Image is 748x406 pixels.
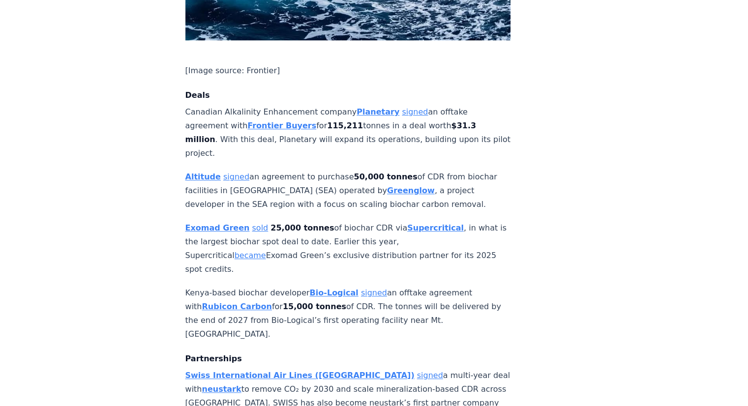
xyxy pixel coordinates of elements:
[354,172,417,181] strong: 50,000 tonnes
[407,223,464,232] a: Supercritical
[387,186,435,195] a: Greenglow
[185,172,221,181] a: Altitude
[185,371,415,380] a: Swiss International Air Lines ([GEOGRAPHIC_DATA])
[402,107,428,116] a: signed
[185,90,210,100] strong: Deals
[185,64,511,78] p: [Image source: Frontier]
[185,221,511,276] p: of biochar CDR via , in what is the largest biochar spot deal to date. Earlier this year, Supercr...
[185,354,242,363] strong: Partnerships
[417,371,443,380] a: signed
[202,384,241,394] a: neustark
[361,288,387,297] a: signed
[185,286,511,341] p: Kenya-based biochar developer an offtake agreement with for of CDR. The tonnes will be delivered ...
[270,223,334,232] strong: 25,000 tonnes
[310,288,359,297] a: Bio-Logical
[185,105,511,160] p: Canadian Alkalinity Enhancement company an offtake agreement with for tonnes in a deal worth . Wi...
[235,251,266,260] a: became
[185,170,511,211] p: an agreement to purchase of CDR from biochar facilities in [GEOGRAPHIC_DATA] (SEA) operated by , ...
[252,223,268,232] a: sold
[202,302,271,311] a: Rubicon Carbon
[185,223,250,232] a: Exomad Green
[283,302,346,311] strong: 15,000 tonnes
[223,172,249,181] a: signed
[327,121,363,130] strong: 115,211
[247,121,316,130] a: Frontier Buyers
[357,107,399,116] a: Planetary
